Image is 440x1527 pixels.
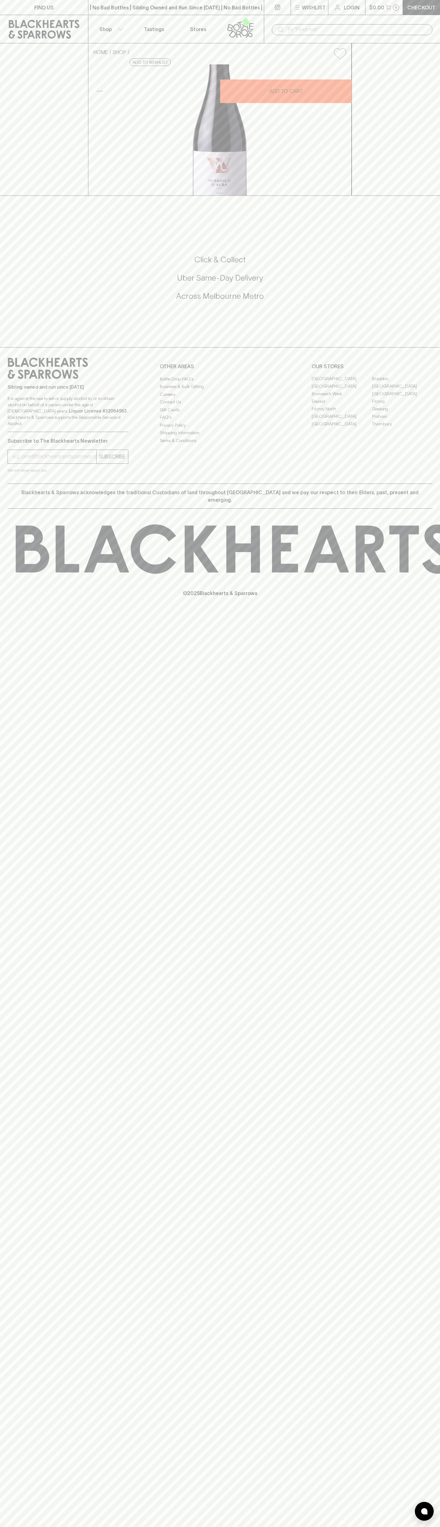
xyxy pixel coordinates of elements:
[160,383,281,391] a: Business & Bulk Gifting
[395,6,397,9] p: 0
[160,406,281,413] a: Gift Cards
[99,453,125,460] p: SUBSCRIBE
[287,25,427,35] input: Try "Pinot noir"
[160,421,281,429] a: Privacy Policy
[8,229,432,335] div: Call to action block
[130,58,171,66] button: Add to wishlist
[8,395,128,427] p: It is against the law to sell or supply alcohol to, or to obtain alcohol on behalf of a person un...
[113,49,126,55] a: SHOP
[8,255,432,265] h5: Click & Collect
[269,87,303,95] p: ADD TO CART
[88,64,351,195] img: 41300.png
[8,273,432,283] h5: Uber Same-Day Delivery
[160,363,281,370] p: OTHER AREAS
[312,398,372,405] a: Elwood
[312,383,372,390] a: [GEOGRAPHIC_DATA]
[160,398,281,406] a: Contact Us
[407,4,436,11] p: Checkout
[421,1508,427,1514] img: bubble-icon
[372,405,432,413] a: Geelong
[344,4,359,11] p: Login
[8,437,128,445] p: Subscribe to The Blackhearts Newsletter
[372,390,432,398] a: [GEOGRAPHIC_DATA]
[176,15,220,43] a: Stores
[372,383,432,390] a: [GEOGRAPHIC_DATA]
[69,408,127,413] strong: Liquor License #32064953
[220,79,352,103] button: ADD TO CART
[312,405,372,413] a: Fitzroy North
[8,291,432,301] h5: Across Melbourne Metro
[13,452,96,462] input: e.g. jane@blackheartsandsparrows.com.au
[8,384,128,390] p: Sibling owned and run since [DATE]
[160,429,281,437] a: Shipping Information
[160,414,281,421] a: FAQ's
[312,390,372,398] a: Brunswick West
[372,413,432,420] a: Prahran
[99,25,112,33] p: Shop
[88,15,132,43] button: Shop
[331,46,349,62] button: Add to wishlist
[160,437,281,444] a: Terms & Conditions
[372,420,432,428] a: Thornbury
[312,420,372,428] a: [GEOGRAPHIC_DATA]
[190,25,206,33] p: Stores
[12,489,428,504] p: Blackhearts & Sparrows acknowledges the traditional Custodians of land throughout [GEOGRAPHIC_DAT...
[372,398,432,405] a: Fitzroy
[34,4,54,11] p: FIND US
[312,375,372,383] a: [GEOGRAPHIC_DATA]
[369,4,384,11] p: $0.00
[302,4,326,11] p: Wishlist
[144,25,164,33] p: Tastings
[312,413,372,420] a: [GEOGRAPHIC_DATA]
[160,375,281,383] a: Bottle Drop FAQ's
[312,363,432,370] p: OUR STORES
[93,49,108,55] a: HOME
[8,467,128,473] p: We will never spam you
[372,375,432,383] a: Braddon
[132,15,176,43] a: Tastings
[97,450,128,463] button: SUBSCRIBE
[160,391,281,398] a: Careers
